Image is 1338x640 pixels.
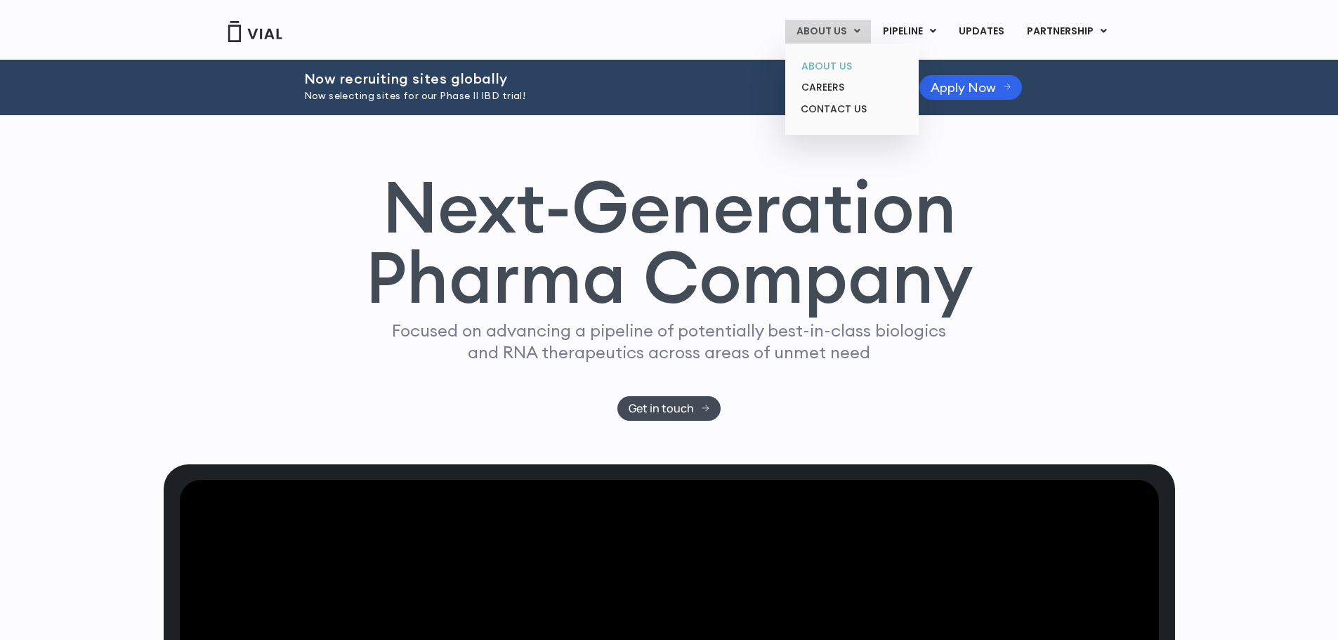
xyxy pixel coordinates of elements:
h2: Now recruiting sites globally [304,71,884,86]
p: Focused on advancing a pipeline of potentially best-in-class biologics and RNA therapeutics acros... [386,320,952,363]
h1: Next-Generation Pharma Company [365,171,973,313]
a: Apply Now [919,75,1023,100]
a: PIPELINEMenu Toggle [872,20,947,44]
span: Get in touch [629,403,694,414]
p: Now selecting sites for our Phase II IBD trial! [304,89,884,104]
img: Vial Logo [227,21,283,42]
a: CAREERS [790,77,913,98]
span: Apply Now [931,82,996,93]
a: Get in touch [617,396,721,421]
a: ABOUT USMenu Toggle [785,20,871,44]
a: PARTNERSHIPMenu Toggle [1016,20,1118,44]
a: UPDATES [947,20,1015,44]
a: ABOUT US [790,55,913,77]
a: CONTACT US [790,98,913,121]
